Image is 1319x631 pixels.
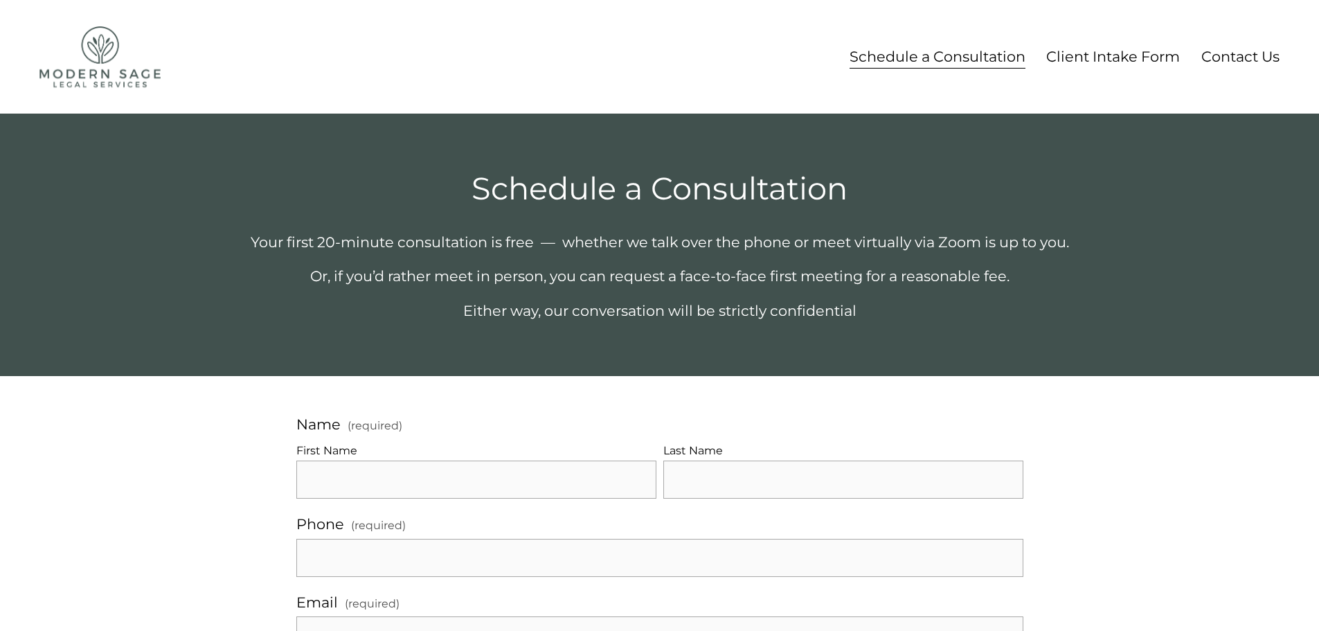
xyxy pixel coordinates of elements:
img: Modern Sage Legal Services [39,26,161,87]
div: Last Name [663,442,1023,461]
p: Either way, our conversation will be strictly confidential [175,299,1145,322]
a: Contact Us [1201,44,1280,69]
span: (required) [351,520,406,531]
span: (required) [348,420,402,432]
div: First Name [296,442,656,461]
a: Client Intake Form [1046,44,1180,69]
span: Name [296,413,341,436]
span: Email [296,591,338,614]
h2: Schedule a Consultation [175,168,1145,208]
span: Phone [296,513,344,535]
p: Or, if you’d rather meet in person, you can request a face-to-face first meeting for a reasonable... [175,265,1145,287]
span: (required) [345,595,400,613]
p: Your first 20-minute consultation is free — whether we talk over the phone or meet virtually via ... [175,231,1145,254]
a: Schedule a Consultation [850,44,1025,69]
